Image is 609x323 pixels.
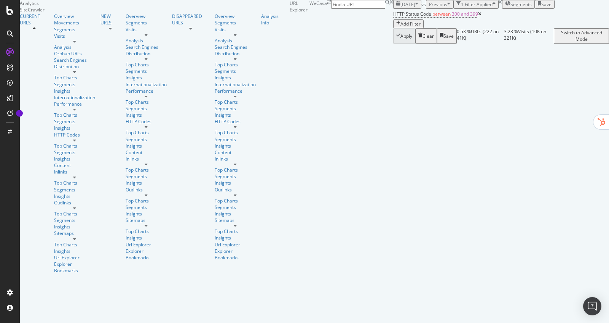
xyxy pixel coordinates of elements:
a: Top Charts [215,228,256,235]
a: Visits [215,26,256,33]
div: Top Charts [126,167,167,173]
a: Insights [215,112,256,118]
div: Search Engines [54,57,87,63]
div: Overview [54,13,95,19]
a: Overview [126,13,167,19]
div: Segments [54,26,95,33]
div: Top Charts [54,241,95,248]
div: Performance [126,88,167,94]
div: Performance [54,101,95,107]
a: Segments [215,105,256,112]
a: HTTP Codes [54,132,95,138]
div: Content [215,149,256,156]
div: 1 Filter Applied [461,1,493,8]
a: Url Explorer [54,254,95,261]
div: Open Intercom Messenger [583,297,601,315]
a: Segments [54,217,95,223]
div: Top Charts [215,61,256,68]
div: Content [126,149,167,156]
a: Search Engines [126,44,158,50]
a: Insights [215,235,256,241]
a: Top Charts [215,99,256,105]
a: Insights [126,235,167,241]
a: Top Charts [54,112,95,118]
a: Internationalization [126,81,167,88]
div: Top Charts [54,143,95,149]
div: Segments [215,68,256,74]
div: HTTP Codes [126,118,167,125]
div: Content [54,162,95,169]
a: Search Engines [215,44,247,50]
a: DISAPPEARED URLS [172,13,209,26]
button: Switch to Advanced Mode [554,28,609,43]
a: Top Charts [215,129,256,136]
div: Overview [215,13,256,19]
button: Save [437,28,457,43]
div: HTTP Codes [215,118,256,125]
div: 0.53 % URLs ( 222 on 41K ) [457,28,504,43]
div: Segments [54,149,95,156]
div: Segments [126,19,167,26]
div: Distribution [54,63,95,70]
button: Add Filter [393,19,424,28]
a: Url Explorer [126,241,167,248]
a: NEW URLS [100,13,120,26]
a: Segments [54,118,95,125]
a: Top Charts [126,61,167,68]
a: Segments [215,136,256,143]
div: 3.23 % Visits ( 10K on 321K ) [504,28,554,43]
div: Sitemaps [54,230,95,236]
div: Insights [215,180,256,186]
div: Insights [54,125,95,131]
div: Analysis [215,37,256,44]
div: Segments [126,105,167,112]
div: Save [541,1,552,8]
div: Explorer Bookmarks [126,248,167,261]
div: Analysis [54,44,95,50]
div: Insights [126,211,167,217]
div: Top Charts [54,211,95,217]
button: Apply [393,28,415,43]
a: Insights [126,112,167,118]
a: Segments [215,19,256,26]
div: Url Explorer [215,241,256,248]
a: CURRENT URLS [20,13,49,26]
a: Distribution [126,50,167,57]
div: Top Charts [126,99,167,105]
a: Segments [126,204,167,211]
a: Sitemaps [126,217,167,223]
a: Sitemaps [215,217,256,223]
a: Internationalization [215,81,256,88]
span: vs [421,1,426,8]
div: Insights [54,193,95,199]
div: Outlinks [54,199,95,206]
div: Top Charts [126,129,167,136]
div: Orphan URLs [54,50,95,57]
div: SiteCrawler [20,6,290,13]
a: Analysis Info [261,13,285,26]
a: Segments [54,81,95,88]
a: Inlinks [126,156,167,162]
div: Insights [215,74,256,81]
a: Segments [215,204,256,211]
a: Outlinks [215,186,256,193]
div: Explorer Bookmarks [54,261,95,274]
div: Insights [54,248,95,254]
a: Analysis [126,37,167,44]
div: Insights [126,180,167,186]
